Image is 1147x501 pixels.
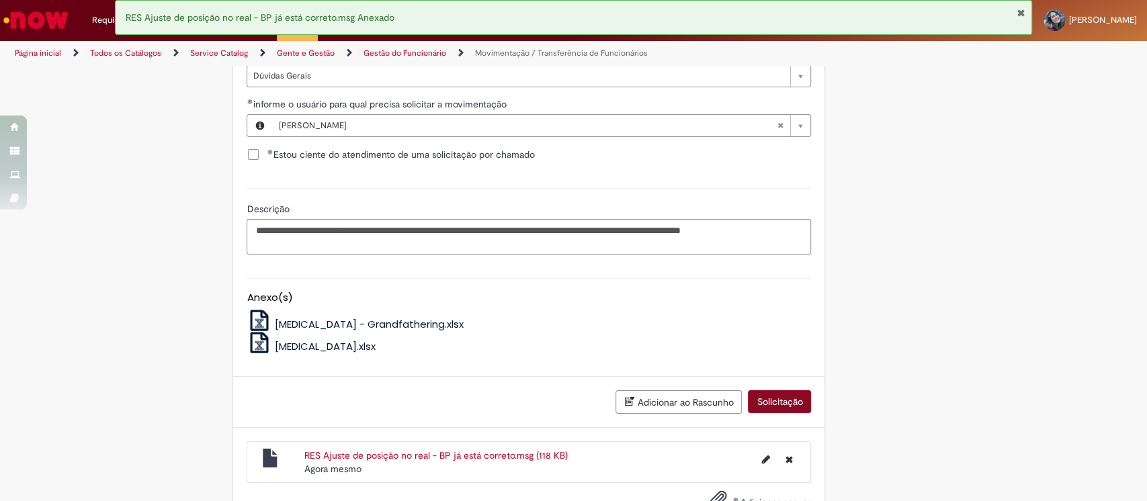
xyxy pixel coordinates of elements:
span: [PERSON_NAME] [278,115,777,136]
img: ServiceNow [1,7,71,34]
a: [PERSON_NAME]Limpar campo informe o usuário para qual precisa solicitar a movimentação [271,115,810,136]
a: Service Catalog [190,48,248,58]
button: Fechar Notificação [1016,7,1025,18]
a: Gestão do Funcionário [364,48,446,58]
a: [MEDICAL_DATA] - Grandfathering.xlsx [247,317,464,331]
span: [PERSON_NAME] [1069,14,1137,26]
a: Todos os Catálogos [90,48,161,58]
a: Gente e Gestão [277,48,335,58]
button: Excluir RES Ajuste de posição no real - BP já está correto.msg [777,449,800,470]
a: Movimentação / Transferência de Funcionários [475,48,648,58]
span: [MEDICAL_DATA] - Grandfathering.xlsx [275,317,464,331]
h5: Anexo(s) [247,292,811,304]
span: Requisições [92,13,139,27]
ul: Trilhas de página [10,41,755,66]
span: [MEDICAL_DATA].xlsx [275,339,376,353]
button: Adicionar ao Rascunho [615,390,742,414]
span: Obrigatório Preenchido [267,149,273,154]
button: Editar nome de arquivo RES Ajuste de posição no real - BP já está correto.msg [753,449,777,470]
span: RES Ajuste de posição no real - BP já está correto.msg Anexado [126,11,394,24]
span: Estou ciente do atendimento de uma solicitação por chamado [267,148,534,161]
span: Agora mesmo [304,463,362,475]
time: 29/08/2025 09:15:57 [304,463,362,475]
span: Dúvidas Gerais [253,65,783,87]
span: Necessários - informe o usuário para qual precisa solicitar a movimentação [253,98,509,110]
abbr: Limpar campo informe o usuário para qual precisa solicitar a movimentação [770,115,790,136]
button: informe o usuário para qual precisa solicitar a movimentação, Visualizar este registro Debora Mar... [247,115,271,136]
span: Obrigatório Preenchido [247,99,253,104]
button: Solicitação [748,390,811,413]
a: [MEDICAL_DATA].xlsx [247,339,376,353]
a: RES Ajuste de posição no real - BP já está correto.msg (118 KB) [304,449,568,461]
span: Descrição [247,203,292,215]
textarea: Descrição [247,219,811,255]
a: Página inicial [15,48,61,58]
